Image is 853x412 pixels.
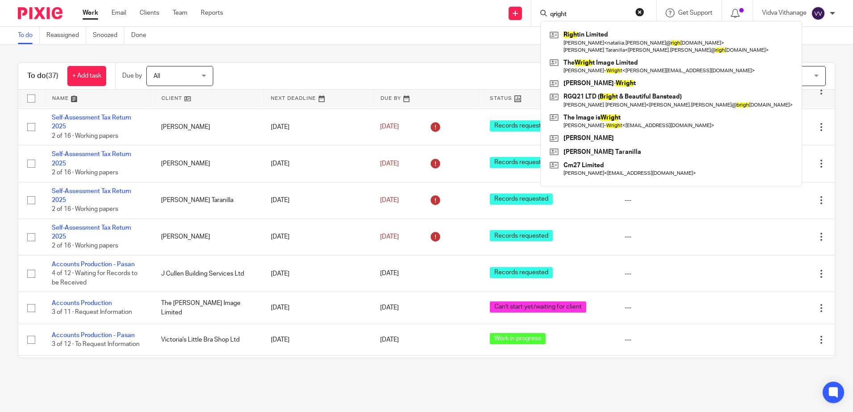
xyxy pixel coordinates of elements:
[67,66,106,86] a: + Add task
[201,8,223,17] a: Reports
[262,218,371,255] td: [DATE]
[625,196,716,205] div: ---
[18,27,40,44] a: To do
[549,11,629,19] input: Search
[18,7,62,19] img: Pixie
[490,194,553,205] span: Records requested
[152,218,261,255] td: [PERSON_NAME]
[625,335,716,344] div: ---
[380,305,399,311] span: [DATE]
[152,255,261,292] td: J Cullen Building Services Ltd
[112,8,126,17] a: Email
[52,151,131,166] a: Self-Assessment Tax Return 2025
[380,271,399,277] span: [DATE]
[625,303,716,312] div: ---
[52,133,118,139] span: 2 of 16 · Working papers
[83,8,98,17] a: Work
[625,269,716,278] div: ---
[262,109,371,145] td: [DATE]
[131,27,153,44] a: Done
[140,8,159,17] a: Clients
[52,300,112,306] a: Accounts Production
[262,255,371,292] td: [DATE]
[46,72,58,79] span: (37)
[46,27,86,44] a: Reassigned
[93,27,124,44] a: Snoozed
[380,197,399,203] span: [DATE]
[490,120,553,132] span: Records requested
[490,333,546,344] span: Work in progress
[262,356,371,392] td: [DATE]
[122,71,142,80] p: Due by
[52,188,131,203] a: Self-Assessment Tax Return 2025
[152,324,261,355] td: Victoria's Little Bra Shop Ltd
[490,230,553,241] span: Records requested
[52,206,118,212] span: 2 of 16 · Working papers
[262,182,371,218] td: [DATE]
[52,261,135,268] a: Accounts Production - Pasan
[52,225,131,240] a: Self-Assessment Tax Return 2025
[173,8,187,17] a: Team
[490,157,553,168] span: Records requested
[152,145,261,182] td: [PERSON_NAME]
[152,356,261,392] td: Ventura Business Consulting Limited
[490,301,586,313] span: Can't start yet/waiting for client
[262,292,371,324] td: [DATE]
[678,10,712,16] span: Get Support
[811,6,825,21] img: svg%3E
[52,115,131,130] a: Self-Assessment Tax Return 2025
[380,337,399,343] span: [DATE]
[635,8,644,16] button: Clear
[52,332,135,338] a: Accounts Production - Pasan
[27,71,58,81] h1: To do
[762,8,807,17] p: Vidva Vithanage
[52,309,132,316] span: 3 of 11 · Request Information
[153,73,160,79] span: All
[380,234,399,240] span: [DATE]
[52,243,118,249] span: 2 of 16 · Working papers
[152,109,261,145] td: [PERSON_NAME]
[152,182,261,218] td: [PERSON_NAME] Taranilla
[625,232,716,241] div: ---
[262,324,371,355] td: [DATE]
[52,271,137,286] span: 4 of 12 · Waiting for Records to be Received
[262,145,371,182] td: [DATE]
[380,124,399,130] span: [DATE]
[52,341,140,347] span: 3 of 12 · To Request Information
[490,267,553,278] span: Records requested
[52,169,118,176] span: 2 of 16 · Working papers
[380,161,399,167] span: [DATE]
[152,292,261,324] td: The [PERSON_NAME] Image Limited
